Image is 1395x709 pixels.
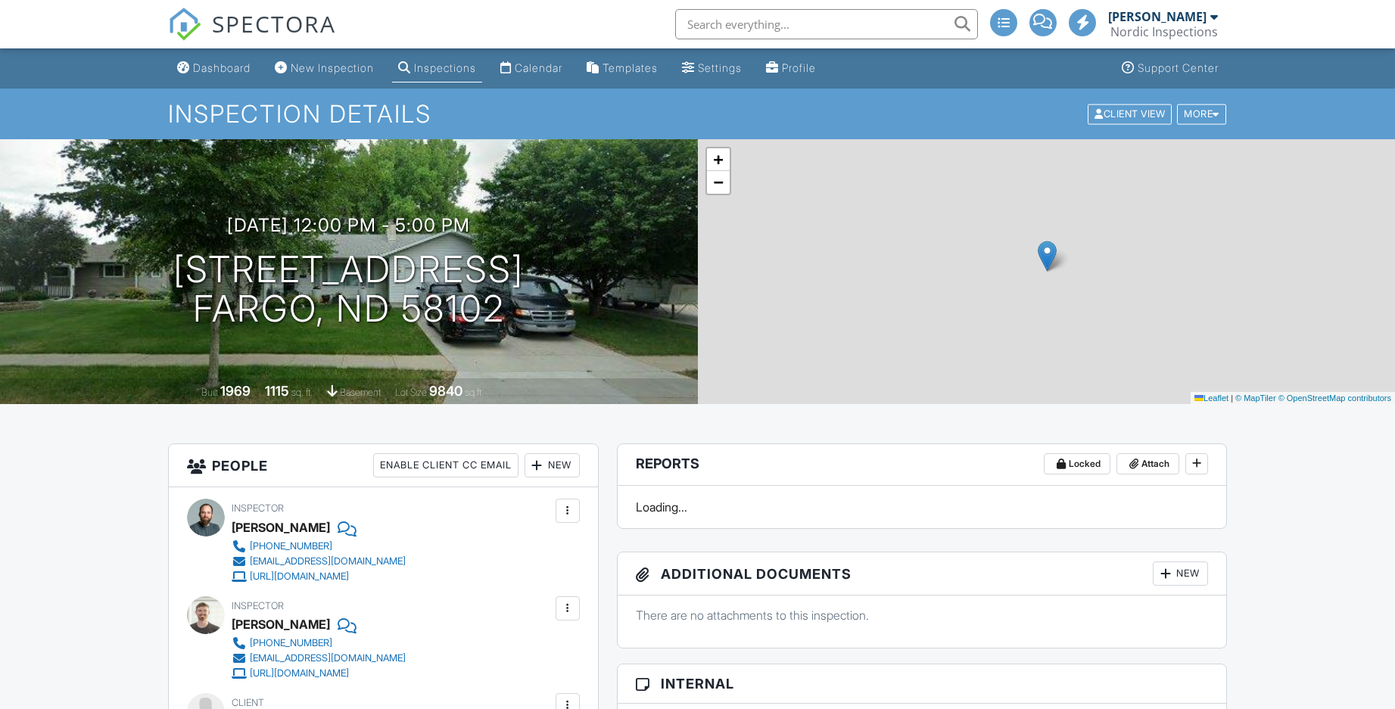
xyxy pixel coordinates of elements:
h3: [DATE] 12:00 pm - 5:00 pm [227,215,470,235]
a: SPECTORA [168,20,336,52]
a: Support Center [1116,54,1225,82]
div: Settings [698,61,742,74]
a: Zoom in [707,148,730,171]
div: Profile [782,61,816,74]
a: Calendar [494,54,568,82]
img: Marker [1038,241,1057,272]
h3: Additional Documents [618,552,1227,595]
a: [PHONE_NUMBER] [232,636,406,651]
span: − [713,173,723,191]
a: Leaflet [1194,393,1228,403]
p: There are no attachments to this inspection. [636,607,1209,623]
div: Templates [603,61,658,74]
span: sq.ft. [465,387,484,398]
div: [PERSON_NAME] [232,516,330,539]
input: Search everything... [675,9,978,39]
div: New Inspection [291,61,374,74]
a: [PHONE_NUMBER] [232,539,406,554]
div: [PHONE_NUMBER] [250,540,332,552]
img: The Best Home Inspection Software - Spectora [168,8,201,41]
a: Client View [1086,107,1175,119]
div: Client View [1088,104,1172,124]
div: New [525,453,580,477]
div: Nordic Inspections [1110,24,1218,39]
h1: Inspection Details [168,101,1228,127]
span: sq. ft. [291,387,313,398]
a: [URL][DOMAIN_NAME] [232,666,406,681]
div: [PERSON_NAME] [1108,9,1207,24]
div: 1115 [265,383,289,399]
a: © MapTiler [1235,393,1276,403]
div: Enable Client CC Email [373,453,518,477]
a: Zoom out [707,171,730,194]
span: SPECTORA [212,8,336,39]
a: New Inspection [269,54,380,82]
h3: People [169,444,598,487]
h3: Internal [618,664,1227,704]
span: Lot Size [395,387,427,398]
div: [PHONE_NUMBER] [250,637,332,649]
a: [EMAIL_ADDRESS][DOMAIN_NAME] [232,651,406,666]
a: [URL][DOMAIN_NAME] [232,569,406,584]
div: Dashboard [193,61,251,74]
div: More [1177,104,1226,124]
div: 9840 [429,383,462,399]
div: 1969 [220,383,251,399]
span: Built [201,387,218,398]
a: Templates [581,54,664,82]
a: Settings [676,54,748,82]
div: [EMAIL_ADDRESS][DOMAIN_NAME] [250,652,406,664]
div: Support Center [1138,61,1219,74]
div: Calendar [515,61,562,74]
div: [PERSON_NAME] [232,613,330,636]
div: New [1153,561,1208,586]
div: Inspections [414,61,476,74]
a: Profile [760,54,822,82]
a: Dashboard [171,54,257,82]
span: Client [232,697,264,708]
a: Inspections [392,54,482,82]
span: + [713,150,723,169]
span: Inspector [232,502,284,514]
span: basement [340,387,381,398]
span: Inspector [232,600,284,611]
div: [EMAIL_ADDRESS][DOMAIN_NAME] [250,555,406,568]
a: [EMAIL_ADDRESS][DOMAIN_NAME] [232,554,406,569]
div: [URL][DOMAIN_NAME] [250,571,349,583]
div: [URL][DOMAIN_NAME] [250,667,349,679]
span: | [1231,393,1233,403]
a: © OpenStreetMap contributors [1278,393,1391,403]
h1: [STREET_ADDRESS] Fargo, ND 58102 [173,250,524,330]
